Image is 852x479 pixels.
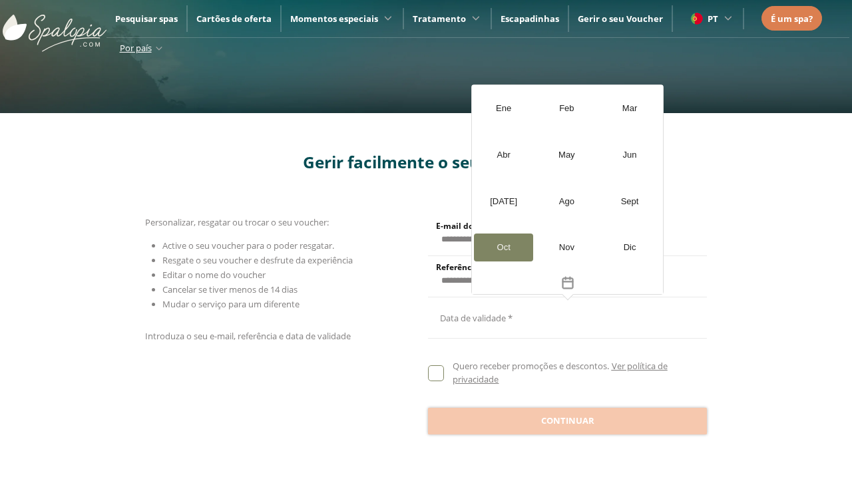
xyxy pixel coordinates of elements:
[771,11,813,26] a: É um spa?
[162,254,353,266] span: Resgate o seu voucher e desfrute da experiência
[3,1,106,52] img: ImgLogoSpalopia.BvClDcEz.svg
[145,216,329,228] span: Personalizar, resgatar ou trocar o seu voucher:
[474,234,533,261] div: Oct
[162,239,334,251] span: Active o seu voucher para o poder resgatar.
[162,283,298,295] span: Cancelar se tiver menos de 14 dias
[474,188,533,216] div: [DATE]
[600,141,660,169] div: Jun
[474,141,533,169] div: Abr
[453,360,609,372] span: Quero receber promoções e descontos.
[162,269,266,281] span: Editar o nome do voucher
[162,298,300,310] span: Mudar o serviço para um diferente
[120,42,152,54] span: Por país
[145,330,351,342] span: Introduza o seu e-mail, referência e data de validade
[578,13,663,25] a: Gerir o seu Voucher
[501,13,559,25] a: Escapadinhas
[196,13,272,25] a: Cartões de oferta
[428,408,707,434] button: Continuar
[303,151,550,173] span: Gerir facilmente o seu voucher
[537,141,596,169] div: May
[472,271,663,294] button: Toggle overlay
[600,188,660,216] div: Sept
[600,234,660,261] div: Dic
[115,13,178,25] a: Pesquisar spas
[537,234,596,261] div: Nov
[541,414,594,428] span: Continuar
[537,94,596,122] div: Feb
[453,360,667,385] a: Ver política de privacidade
[474,94,533,122] div: Ene
[537,188,596,216] div: Ago
[771,13,813,25] span: É um spa?
[600,94,660,122] div: Mar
